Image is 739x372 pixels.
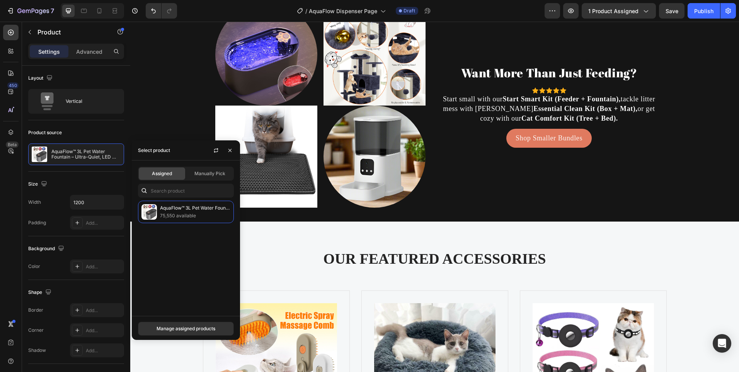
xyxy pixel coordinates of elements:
strong: Essential Clean Kit (Box + Mat), [403,83,507,91]
div: Add... [86,347,122,354]
div: Layout [28,73,54,84]
button: Publish [688,3,720,19]
h2: Want More Than Just Feeding? [308,42,530,60]
span: Draft [404,7,415,14]
div: Beta [6,142,19,148]
div: Add... [86,327,122,334]
div: Product source [28,129,62,136]
div: Add... [86,220,122,227]
div: Width [28,199,41,206]
div: Size [28,179,49,189]
div: Shadow [28,347,46,354]
p: AquaFlow™ 3L Pet Water Fountain – Ultra-Quiet, LED Indicator & Triple Filtration [160,204,230,212]
iframe: Design area [130,22,739,372]
p: 7 [51,6,54,15]
img: gempages_580691360521126408-8b0788ee-559e-4241-b758-37d1ab0d7ed7.jpg [85,84,187,186]
div: Background [28,244,66,254]
span: Save [666,8,678,14]
p: Start small with our tackle litter mess with [PERSON_NAME] or get cozy with our [308,73,530,102]
div: Manage assigned products [157,325,215,332]
img: product feature img [32,147,47,162]
div: Color [28,263,40,270]
strong: Start Smart Kit (Feeder + Fountain), [372,73,490,81]
div: Border [28,307,43,314]
button: 1 product assigned [582,3,656,19]
strong: Cat Comfort Kit (Tree + Bed). [391,93,488,101]
img: gempages_580691360521126408-e8ab0ce5-240b-49d7-8557-2c505bcd3baa.jpg [193,84,295,186]
input: Auto [70,195,124,209]
span: AquaFlow Dispenser Page [309,7,377,15]
span: 1 product assigned [588,7,639,15]
div: 450 [7,82,19,89]
div: Undo/Redo [146,3,177,19]
p: Settings [38,48,60,56]
div: Publish [694,7,713,15]
div: Select product [138,147,170,154]
img: collections [141,204,157,220]
button: Save [659,3,685,19]
button: 7 [3,3,58,19]
div: Add... [86,263,122,270]
p: Shop Smaller Bundles [385,112,452,121]
span: Manually Pick [194,170,225,177]
p: OUR FEATURED ACCESSORIES [7,229,602,246]
div: Corner [28,327,44,334]
div: Shape [28,287,53,298]
p: 75,550 available [160,212,230,220]
div: Open Intercom Messenger [713,334,731,353]
span: / [305,7,307,15]
p: Advanced [76,48,102,56]
span: Assigned [152,170,172,177]
input: Search in Settings & Advanced [138,184,234,198]
p: AquaFlow™ 3L Pet Water Fountain – Ultra-Quiet, LED Indicator & Triple Filtration [51,149,121,160]
button: Manage assigned products [138,322,234,336]
a: Shop Smaller Bundles [376,107,461,126]
div: Add... [86,307,122,314]
div: Padding [28,219,46,226]
p: Product [37,27,103,37]
div: Vertical [66,92,113,110]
